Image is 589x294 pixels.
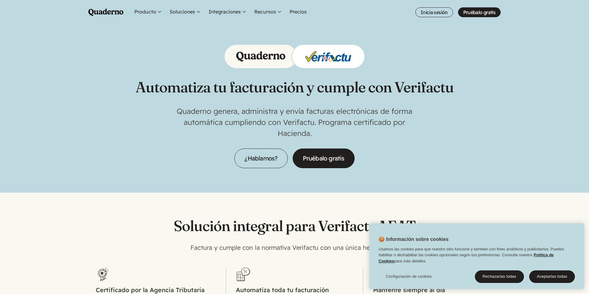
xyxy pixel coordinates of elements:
h2: Solución integral para Verifactu [96,217,493,234]
h1: Automatiza tu facturación y cumple con Verifactu [136,79,454,96]
div: Cookie banner [369,223,584,289]
button: Aceptarlas todas [529,270,575,283]
img: Logo of Verifactu [304,49,353,64]
a: Política de Cookies [379,253,554,263]
a: Pruébalo gratis [458,7,501,17]
div: Usamos las cookies para que nuestro sitio funcione y también con fines analíticos y publicitarios... [369,246,584,267]
div: 🍪 Información sobre cookies [369,223,584,289]
h2: 🍪 Información sobre cookies [369,236,448,246]
button: Rechazarlas todas [475,270,524,283]
p: Factura y cumple con la normativa Verifactu con una única herramienta. [172,243,417,252]
button: Configuración de cookies [379,270,439,282]
a: Inicia sesión [415,7,453,17]
img: Logo of Quaderno [236,51,285,62]
a: Pruébalo gratis [293,149,355,168]
p: Quaderno genera, administra y envía facturas electrónicas de forma automática cumpliendo con Veri... [172,106,417,139]
a: ¿Hablamos? [234,149,287,168]
abbr: Agencia Estatal de Administración Tributaria [377,217,416,235]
